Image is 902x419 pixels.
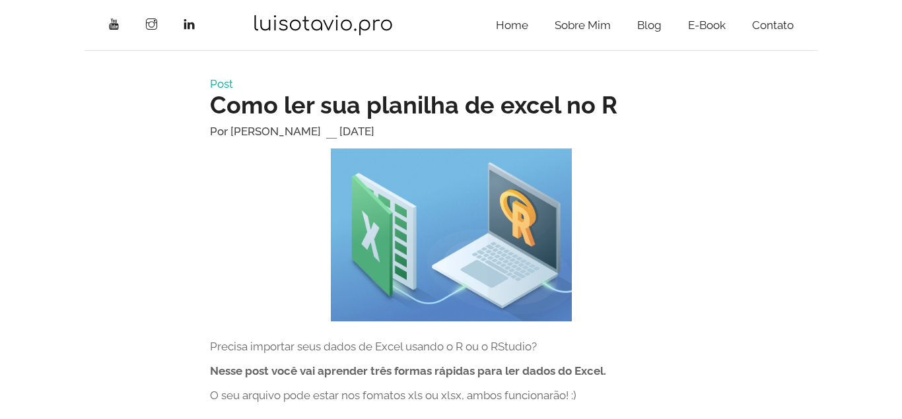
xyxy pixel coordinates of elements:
a: Blog [624,5,675,45]
a: Sobre mim [541,5,624,45]
span: Por [PERSON_NAME] [210,125,321,138]
img: Como ler sua planilha de excel no R [331,148,572,321]
img: Luis Otavio | Ciência de dados [252,13,394,37]
a: E-book [675,5,739,45]
a: Contato [739,5,807,45]
strong: Nesse post você vai aprender três formas rápidas para ler dados do Excel. [210,364,606,377]
p: Precisa importar seus dados de Excel usando o R ou o RStudio? [210,337,692,356]
span: [DATE] [339,125,374,138]
h2: Como ler sua planilha de excel no R [210,91,692,119]
p: O seu arquivo pode estar nos fomatos xls ou xlsx, ambos funcionarão! :) [210,386,692,405]
a: Home [483,5,541,45]
a: Post [210,77,233,90]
